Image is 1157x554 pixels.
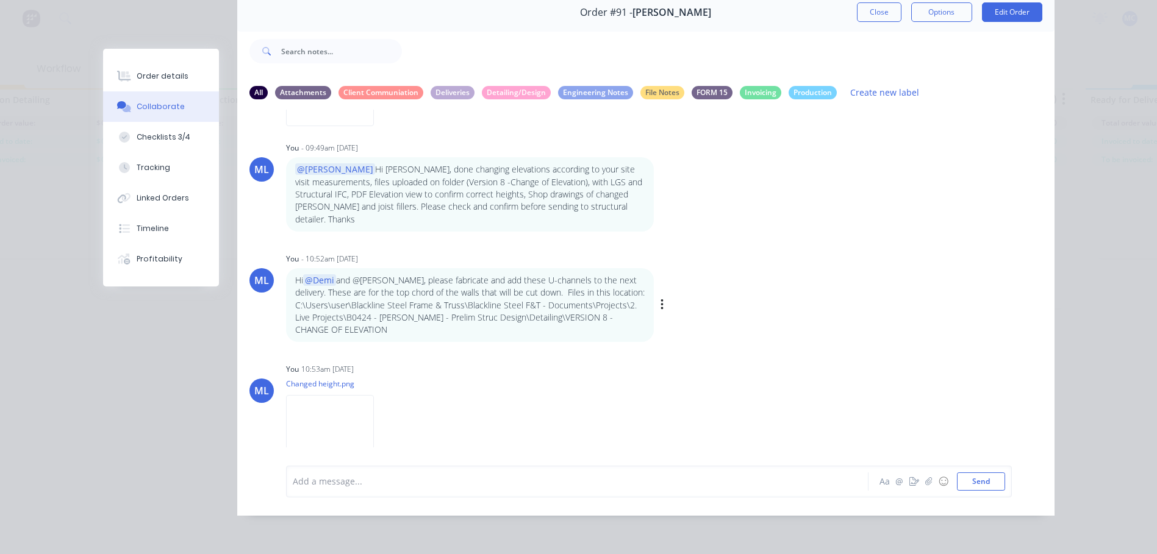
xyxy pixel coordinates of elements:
div: - 09:49am [DATE] [301,143,358,154]
div: - 10:52am [DATE] [301,254,358,265]
div: Profitability [137,254,182,265]
button: Close [857,2,901,22]
div: ML [254,273,269,288]
button: @ [892,474,907,489]
span: @[PERSON_NAME] [295,163,375,175]
div: You [286,254,299,265]
div: Invoicing [740,86,781,99]
input: Search notes... [281,39,402,63]
span: @Demi [303,274,336,286]
p: Changed height.png [286,378,386,389]
div: You [286,143,299,154]
button: Create new label [844,84,926,101]
button: Options [911,2,972,22]
div: FORM 15 [692,86,733,99]
div: Checklists 3/4 [137,132,190,143]
div: ML [254,162,269,177]
div: Timeline [137,223,169,234]
button: Order details [103,61,219,91]
div: Collaborate [137,101,185,112]
div: Client Communiation [339,86,423,99]
span: [PERSON_NAME] [632,7,711,18]
button: Aa [878,474,892,489]
div: All [249,86,268,99]
p: Hi and @[PERSON_NAME], please fabricate and add these U-channels to the next delivery. These are ... [295,274,645,336]
button: ☺ [936,474,951,489]
div: Engineering Notes [558,86,633,99]
button: Edit Order [982,2,1042,22]
button: Send [957,472,1005,491]
div: You [286,364,299,375]
div: Attachments [275,86,331,99]
div: Deliveries [431,86,475,99]
button: Profitability [103,244,219,274]
div: Tracking [137,162,170,173]
div: Linked Orders [137,193,189,204]
div: Order details [137,71,188,82]
button: Collaborate [103,91,219,122]
div: File Notes [640,86,684,99]
button: Tracking [103,152,219,183]
div: 10:53am [DATE] [301,364,354,375]
button: Checklists 3/4 [103,122,219,152]
span: Order #91 - [580,7,632,18]
div: Detailing/Design [482,86,551,99]
button: Linked Orders [103,183,219,213]
button: Timeline [103,213,219,244]
div: ML [254,383,269,398]
div: Production [789,86,837,99]
p: Hi [PERSON_NAME], done changing elevations according to your site visit measurements, files uploa... [295,163,645,225]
